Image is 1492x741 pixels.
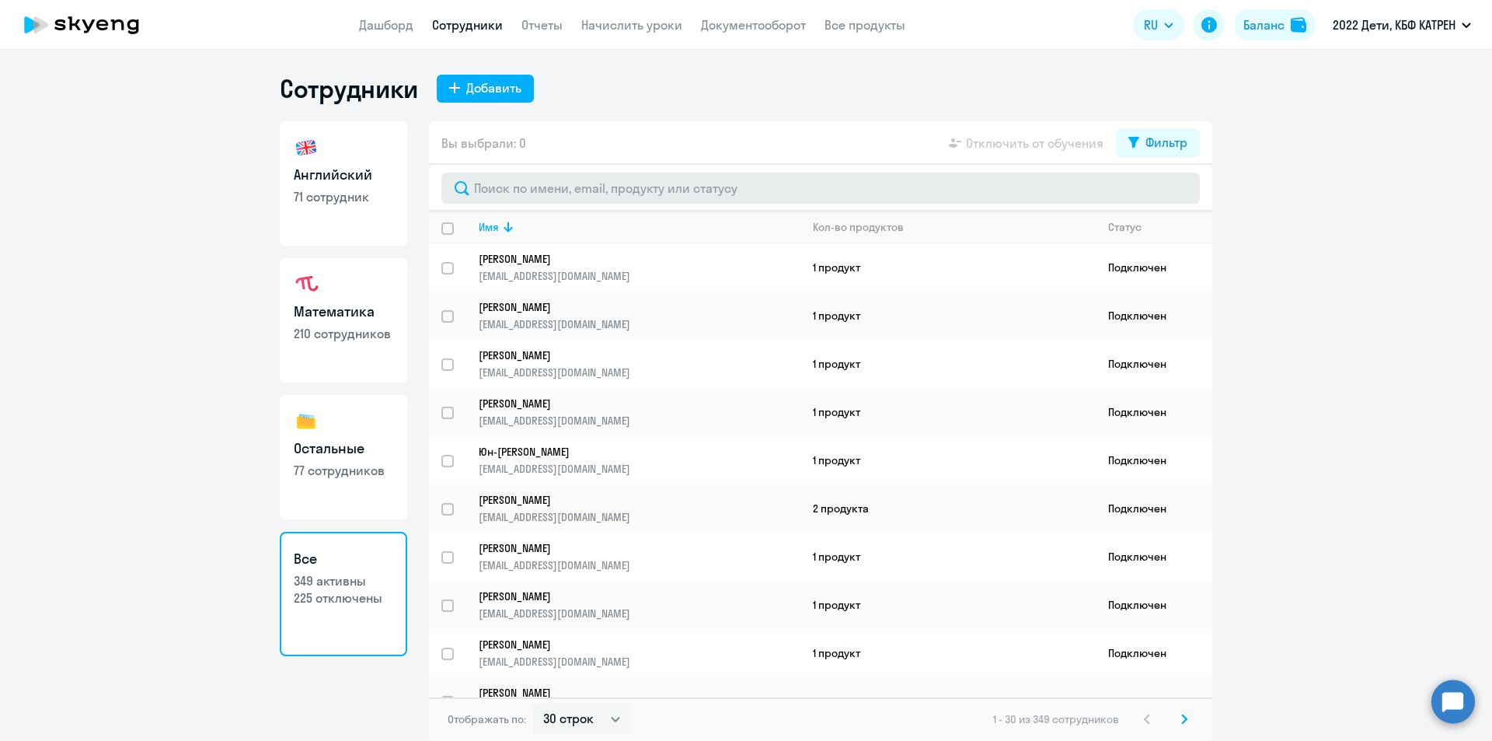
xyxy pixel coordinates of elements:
p: [PERSON_NAME] [479,493,779,507]
p: [PERSON_NAME] [479,589,779,603]
td: 1 продукт [800,243,1096,292]
button: Фильтр [1116,129,1200,157]
a: Математика210 сотрудников [280,258,407,383]
div: Кол-во продуктов [813,220,1095,234]
a: Сотрудники [432,17,503,33]
div: Статус [1108,220,1142,234]
a: [PERSON_NAME][EMAIL_ADDRESS][DOMAIN_NAME] [479,348,800,379]
td: 1 продукт [800,581,1096,629]
td: 1 продукт [800,533,1096,581]
h3: Все [294,549,393,569]
a: [PERSON_NAME][EMAIL_ADDRESS][DOMAIN_NAME] [479,686,800,717]
span: 1 - 30 из 349 сотрудников [993,712,1119,726]
td: 1 продукт [800,629,1096,677]
h3: Английский [294,165,393,185]
p: 77 сотрудников [294,462,393,479]
div: Имя [479,220,800,234]
td: 1 продукт [800,340,1096,388]
img: others [294,409,319,434]
p: [PERSON_NAME] [479,686,779,700]
td: 1 продукт [800,388,1096,436]
h3: Остальные [294,439,393,459]
td: 2 продукта [800,484,1096,533]
p: [PERSON_NAME] [479,300,779,314]
p: [PERSON_NAME] [479,541,779,555]
button: RU [1133,9,1184,40]
div: Статус [1108,220,1211,234]
input: Поиск по имени, email, продукту или статусу [441,173,1200,204]
div: Фильтр [1145,133,1187,152]
a: Дашборд [359,17,413,33]
td: Подключен [1096,243,1212,292]
div: Баланс [1243,16,1285,34]
a: Юн-[PERSON_NAME][EMAIL_ADDRESS][DOMAIN_NAME] [479,445,800,476]
a: Начислить уроки [581,17,682,33]
p: 349 активны [294,572,393,589]
span: Вы выбрали: 0 [441,134,526,152]
a: [PERSON_NAME][EMAIL_ADDRESS][DOMAIN_NAME] [479,397,800,428]
p: [EMAIL_ADDRESS][DOMAIN_NAME] [479,655,800,669]
button: Добавить [437,75,534,103]
p: [PERSON_NAME] [479,252,779,266]
h1: Сотрудники [280,73,418,104]
p: [EMAIL_ADDRESS][DOMAIN_NAME] [479,414,800,428]
div: Добавить [466,79,521,97]
p: [EMAIL_ADDRESS][DOMAIN_NAME] [479,606,800,620]
button: Балансbalance [1234,9,1316,40]
a: Отчеты [521,17,563,33]
p: [PERSON_NAME] [479,397,779,411]
p: [EMAIL_ADDRESS][DOMAIN_NAME] [479,462,800,476]
a: [PERSON_NAME][EMAIL_ADDRESS][DOMAIN_NAME] [479,493,800,524]
p: [EMAIL_ADDRESS][DOMAIN_NAME] [479,317,800,331]
a: [PERSON_NAME][EMAIL_ADDRESS][DOMAIN_NAME] [479,252,800,283]
p: [EMAIL_ADDRESS][DOMAIN_NAME] [479,269,800,283]
img: balance [1291,17,1306,33]
a: Английский71 сотрудник [280,121,407,246]
td: Подключен [1096,629,1212,677]
button: 2022 Дети, КБФ КАТРЕН [1325,6,1479,44]
td: Подключен [1096,533,1212,581]
span: Отображать по: [448,712,526,726]
h3: Математика [294,302,393,322]
td: Подключен [1096,677,1212,725]
p: [EMAIL_ADDRESS][DOMAIN_NAME] [479,365,800,379]
p: 210 сотрудников [294,325,393,342]
td: 1 продукт [800,292,1096,340]
a: [PERSON_NAME][EMAIL_ADDRESS][DOMAIN_NAME] [479,638,800,669]
img: math [294,272,319,297]
td: Подключен [1096,436,1212,484]
p: [PERSON_NAME] [479,638,779,652]
span: RU [1144,16,1158,34]
div: Кол-во продуктов [813,220,904,234]
a: Документооборот [701,17,806,33]
p: 71 сотрудник [294,188,393,205]
p: [EMAIL_ADDRESS][DOMAIN_NAME] [479,558,800,572]
td: Подключен [1096,484,1212,533]
td: Подключен [1096,292,1212,340]
p: Юн-[PERSON_NAME] [479,445,779,459]
a: Остальные77 сотрудников [280,395,407,519]
td: Подключен [1096,388,1212,436]
img: english [294,135,319,160]
td: 1 продукт [800,436,1096,484]
a: Все349 активны225 отключены [280,532,407,656]
a: [PERSON_NAME][EMAIL_ADDRESS][DOMAIN_NAME] [479,589,800,620]
a: Все продукты [824,17,905,33]
div: Имя [479,220,499,234]
td: Подключен [1096,340,1212,388]
a: [PERSON_NAME][EMAIL_ADDRESS][DOMAIN_NAME] [479,541,800,572]
a: [PERSON_NAME][EMAIL_ADDRESS][DOMAIN_NAME] [479,300,800,331]
td: 1 продукт [800,677,1096,725]
p: 2022 Дети, КБФ КАТРЕН [1333,16,1455,34]
td: Подключен [1096,581,1212,629]
p: [PERSON_NAME] [479,348,779,362]
p: 225 отключены [294,589,393,606]
p: [EMAIL_ADDRESS][DOMAIN_NAME] [479,510,800,524]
